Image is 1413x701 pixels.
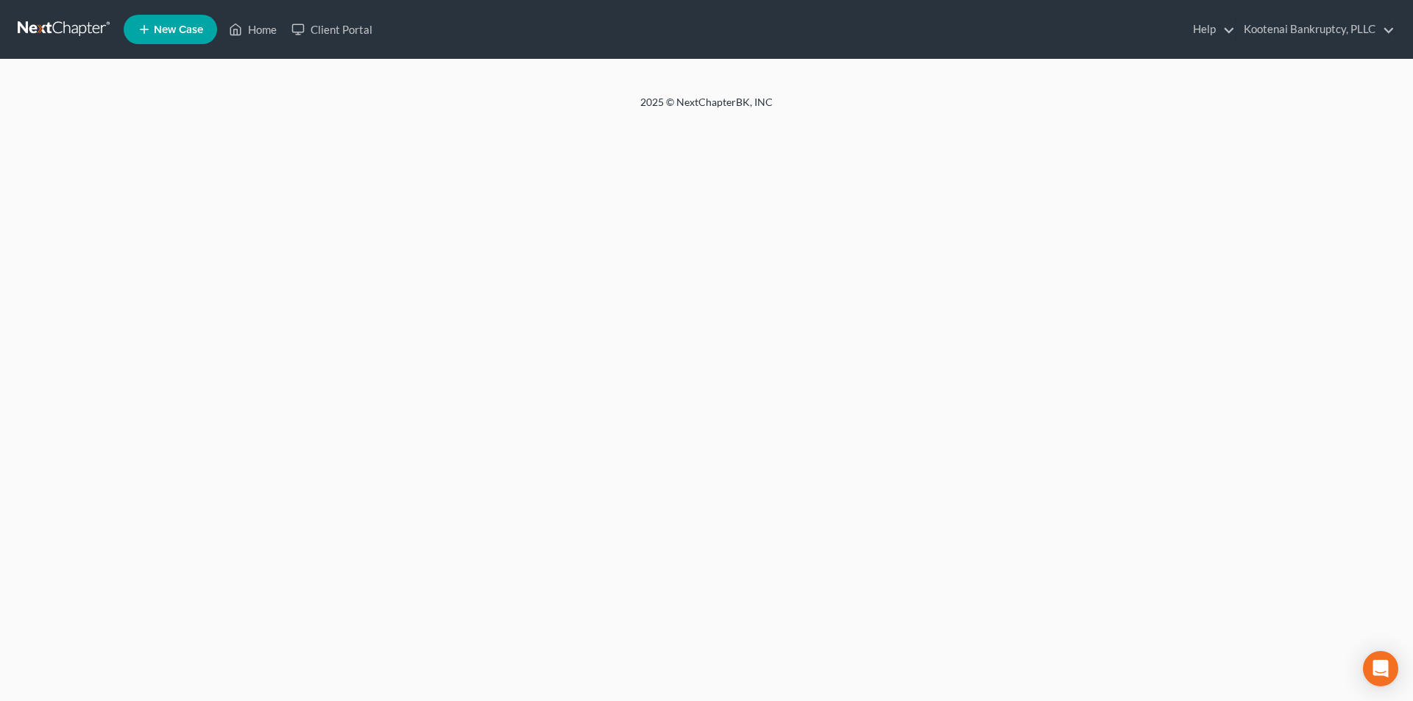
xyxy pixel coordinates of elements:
a: Kootenai Bankruptcy, PLLC [1236,16,1395,43]
a: Home [222,16,284,43]
a: Client Portal [284,16,380,43]
div: 2025 © NextChapterBK, INC [287,95,1126,121]
a: Help [1186,16,1235,43]
div: Open Intercom Messenger [1363,651,1398,686]
new-legal-case-button: New Case [124,15,217,44]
